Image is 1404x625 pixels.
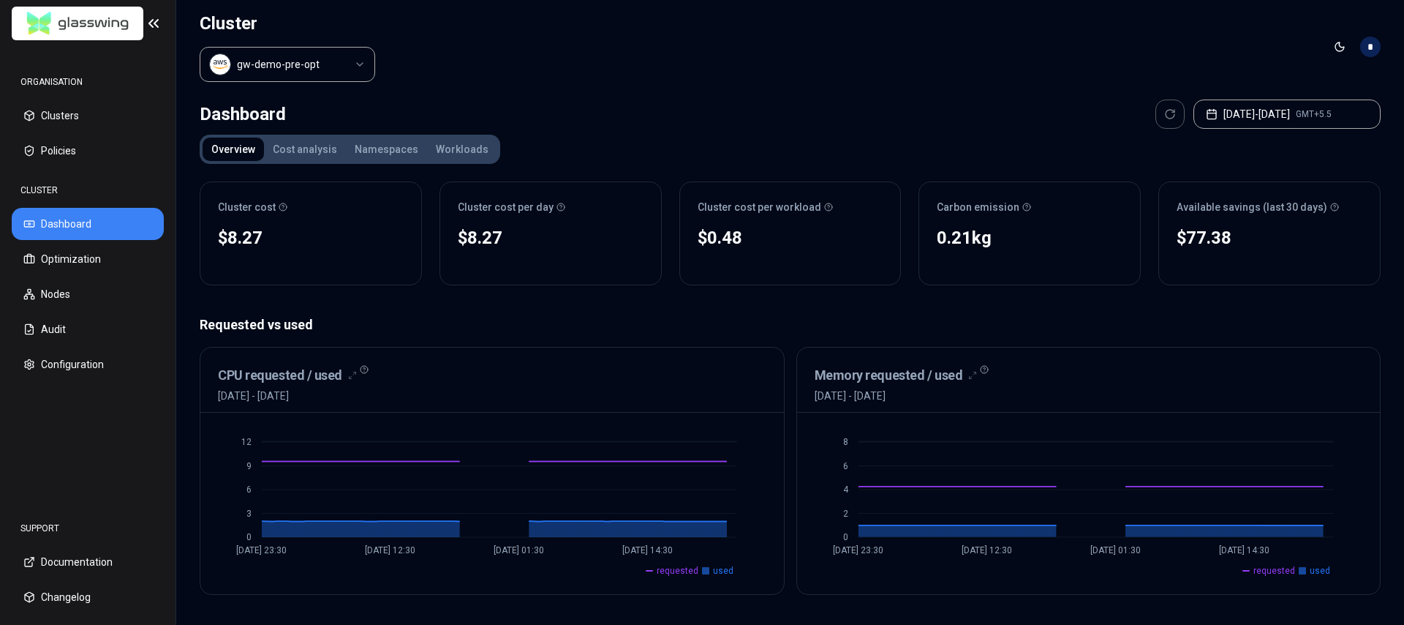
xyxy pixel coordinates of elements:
[1219,545,1269,555] tspan: [DATE] 14:30
[218,365,342,386] h3: CPU requested / used
[203,138,264,161] button: Overview
[1296,108,1332,120] span: GMT+5.5
[815,365,963,386] h3: Memory requested / used
[622,545,673,555] tspan: [DATE] 14:30
[365,545,415,555] tspan: [DATE] 12:30
[842,509,848,519] tspan: 2
[937,226,1122,250] div: 0.21 kg
[12,278,164,310] button: Nodes
[346,138,427,161] button: Namespaces
[12,348,164,381] button: Configuration
[213,57,227,72] img: aws
[842,532,848,542] tspan: 0
[698,226,883,250] div: $0.48
[1193,100,1381,129] button: [DATE]-[DATE]GMT+5.5
[218,389,357,403] span: [DATE] - [DATE]
[236,545,287,555] tspan: [DATE] 23:30
[218,200,404,214] div: Cluster cost
[200,12,375,35] h1: Cluster
[241,437,252,447] tspan: 12
[246,484,252,495] tspan: 6
[12,546,164,578] button: Documentation
[962,545,1012,555] tspan: [DATE] 12:30
[12,67,164,97] div: ORGANISATION
[12,135,164,167] button: Policies
[12,243,164,275] button: Optimization
[1177,200,1362,214] div: Available savings (last 30 days)
[937,200,1122,214] div: Carbon emission
[200,315,1381,335] p: Requested vs used
[1177,226,1362,250] div: $77.38
[1253,565,1295,577] span: requested
[842,484,848,495] tspan: 4
[427,138,497,161] button: Workloads
[815,389,978,403] span: [DATE] - [DATE]
[698,200,883,214] div: Cluster cost per workload
[12,313,164,345] button: Audit
[494,545,544,555] tspan: [DATE] 01:30
[200,47,375,82] button: Select a value
[458,200,643,214] div: Cluster cost per day
[842,437,848,447] tspan: 8
[1310,565,1330,577] span: used
[713,565,733,577] span: used
[246,461,252,471] tspan: 9
[1090,545,1141,555] tspan: [DATE] 01:30
[12,100,164,132] button: Clusters
[458,226,643,250] div: $8.27
[200,100,286,129] div: Dashboard
[833,545,883,555] tspan: [DATE] 23:30
[237,57,320,72] div: gw-demo-pre-opt
[12,581,164,613] button: Changelog
[21,7,135,41] img: GlassWing
[246,532,252,542] tspan: 0
[246,509,252,519] tspan: 3
[12,514,164,543] div: SUPPORT
[264,138,346,161] button: Cost analysis
[842,461,848,471] tspan: 6
[12,176,164,205] div: CLUSTER
[218,226,404,250] div: $8.27
[12,208,164,240] button: Dashboard
[657,565,698,577] span: requested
